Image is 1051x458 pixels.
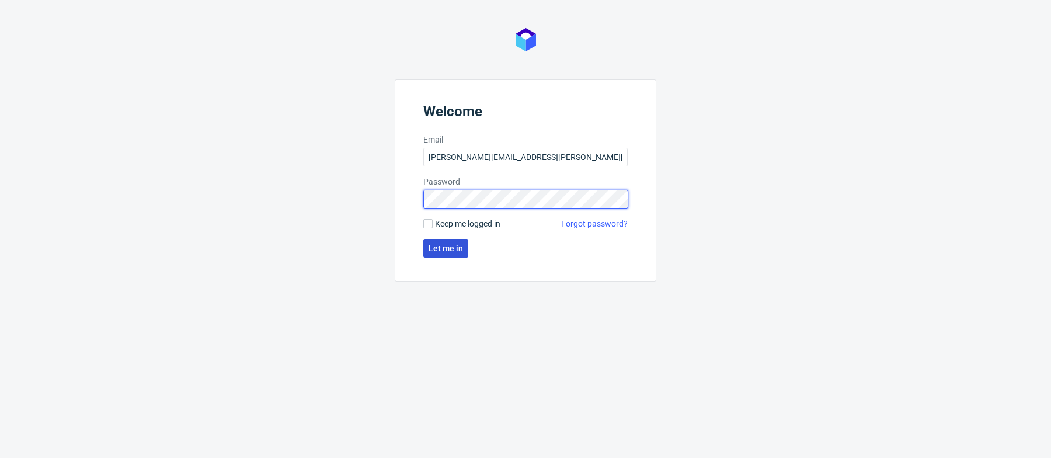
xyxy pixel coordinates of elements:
[423,103,628,124] header: Welcome
[423,176,628,188] label: Password
[561,218,628,230] a: Forgot password?
[423,134,628,145] label: Email
[423,239,468,258] button: Let me in
[423,148,628,166] input: you@youremail.com
[429,244,463,252] span: Let me in
[435,218,500,230] span: Keep me logged in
